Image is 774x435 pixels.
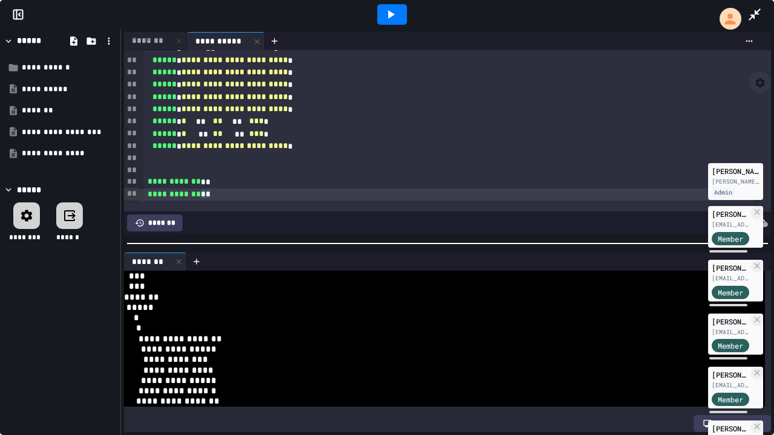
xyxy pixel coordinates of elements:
[712,423,749,434] div: [PERSON_NAME]
[712,327,749,337] div: [EMAIL_ADDRESS][DOMAIN_NAME]
[712,220,749,229] div: [EMAIL_ADDRESS][DOMAIN_NAME]
[712,381,749,390] div: [EMAIL_ADDRESS][DOMAIN_NAME]
[718,287,743,298] span: Member
[707,5,744,33] div: My Account
[718,394,743,405] span: Member
[712,316,749,327] div: [PERSON_NAME]
[712,274,749,283] div: [EMAIL_ADDRESS][DOMAIN_NAME]
[712,166,759,176] div: [PERSON_NAME]
[712,208,749,219] div: [PERSON_NAME]
[712,369,749,380] div: [PERSON_NAME]
[749,72,771,94] button: Assignment Settings
[718,233,743,244] span: Member
[712,262,749,273] div: [PERSON_NAME]
[712,187,735,198] div: Admin
[718,340,743,351] span: Member
[712,177,759,186] div: [PERSON_NAME][EMAIL_ADDRESS][DOMAIN_NAME]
